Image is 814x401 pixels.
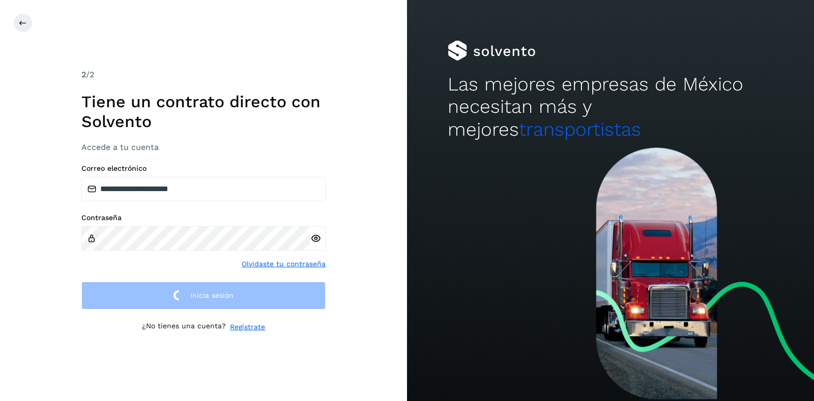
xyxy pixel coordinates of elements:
label: Contraseña [81,213,326,222]
div: /2 [81,69,326,81]
span: transportistas [519,118,641,140]
a: Regístrate [230,322,265,332]
span: Inicia sesión [190,292,234,299]
h1: Tiene un contrato directo con Solvento [81,92,326,131]
span: 2 [81,70,86,79]
button: Inicia sesión [81,282,326,310]
label: Correo electrónico [81,164,326,173]
h2: Las mejores empresas de México necesitan más y mejores [448,73,773,141]
p: ¿No tienes una cuenta? [142,322,226,332]
a: Olvidaste tu contraseña [242,259,326,269]
h3: Accede a tu cuenta [81,142,326,152]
